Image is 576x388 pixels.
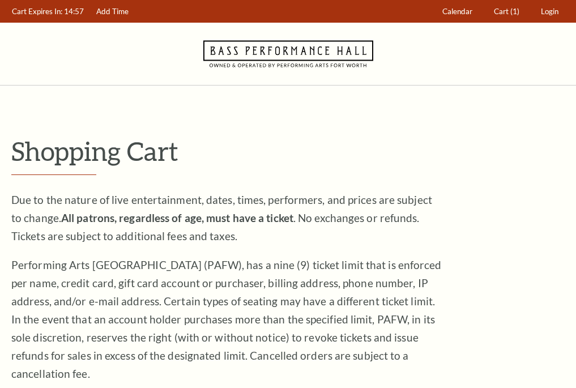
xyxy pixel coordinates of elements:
[442,7,472,16] span: Calendar
[91,1,134,23] a: Add Time
[494,7,509,16] span: Cart
[11,137,565,165] p: Shopping Cart
[536,1,564,23] a: Login
[64,7,84,16] span: 14:57
[541,7,558,16] span: Login
[12,7,62,16] span: Cart Expires In:
[61,211,293,224] strong: All patrons, regardless of age, must have a ticket
[11,256,442,383] p: Performing Arts [GEOGRAPHIC_DATA] (PAFW), has a nine (9) ticket limit that is enforced per name, ...
[489,1,525,23] a: Cart (1)
[11,193,432,242] span: Due to the nature of live entertainment, dates, times, performers, and prices are subject to chan...
[510,7,519,16] span: (1)
[437,1,478,23] a: Calendar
